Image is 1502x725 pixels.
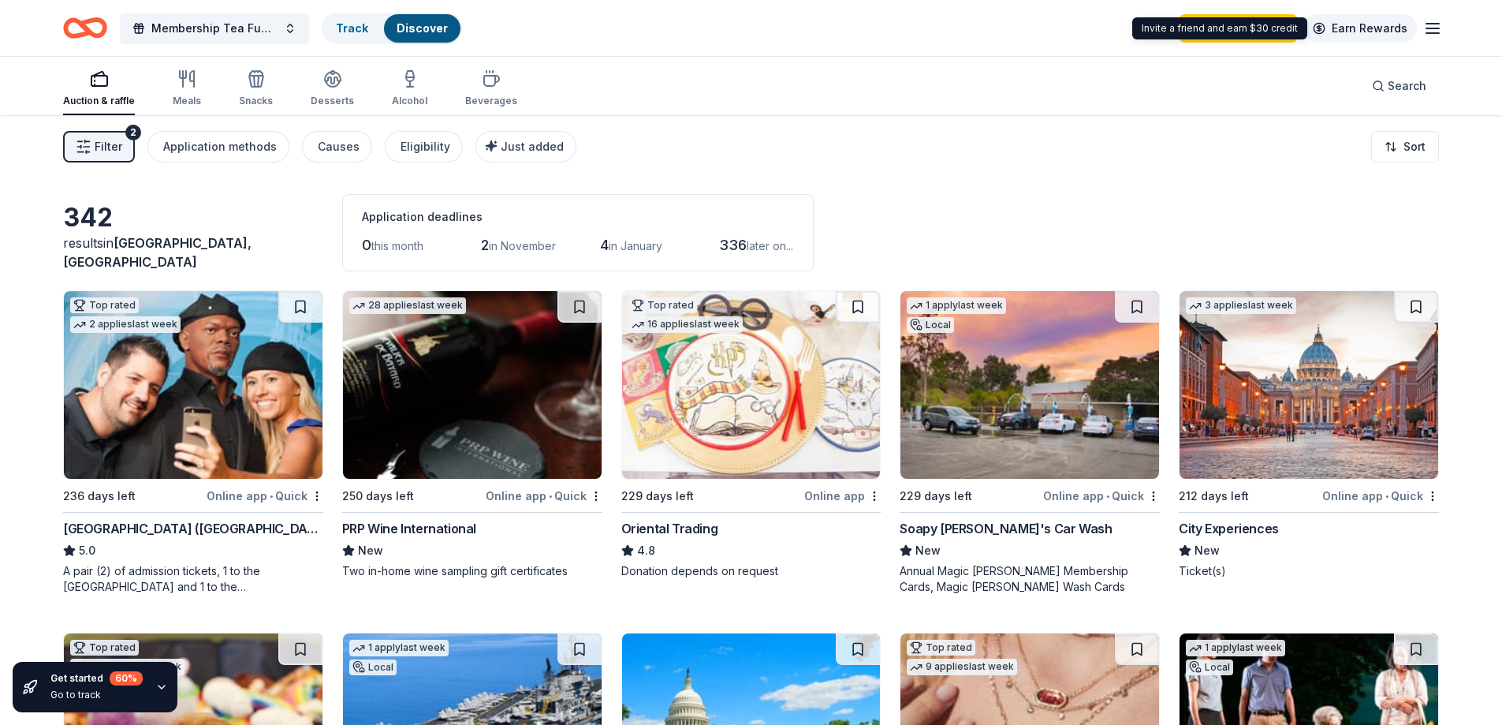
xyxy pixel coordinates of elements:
a: Track [336,21,368,35]
div: Meals [173,95,201,107]
div: 229 days left [621,487,694,506]
button: Eligibility [385,131,463,163]
button: Application methods [147,131,289,163]
div: 1 apply last week [907,297,1006,314]
div: results [63,234,323,271]
button: TrackDiscover [322,13,462,44]
div: [GEOGRAPHIC_DATA] ([GEOGRAPHIC_DATA]) [63,519,323,538]
div: Online app Quick [486,486,602,506]
button: Beverages [465,63,517,115]
div: Local [907,317,954,333]
a: Image for Oriental TradingTop rated16 applieslast week229 days leftOnline appOriental Trading4.8D... [621,290,881,579]
img: Image for Oriental Trading [622,291,881,479]
div: Two in-home wine sampling gift certificates [342,563,602,579]
button: Auction & raffle [63,63,135,115]
span: Search [1388,77,1426,95]
div: Ticket(s) [1179,563,1439,579]
div: 236 days left [63,487,136,506]
div: Application methods [163,137,277,156]
span: in January [609,239,662,252]
button: Causes [302,131,372,163]
div: Application deadlines [362,207,794,226]
a: Image for Soapy Joe's Car Wash1 applylast weekLocal229 days leftOnline app•QuickSoapy [PERSON_NAM... [900,290,1160,595]
span: later on... [747,239,793,252]
div: 1 apply last week [1186,640,1285,656]
span: New [358,541,383,560]
div: Invite a friend and earn $30 credit [1132,17,1307,39]
span: 4 [600,237,609,253]
button: Filter2 [63,131,135,163]
div: Desserts [311,95,354,107]
button: Just added [475,131,576,163]
div: 1 apply last week [349,640,449,656]
div: 3 applies last week [1186,297,1296,314]
div: Online app Quick [1322,486,1439,506]
div: Online app Quick [207,486,323,506]
div: City Experiences [1179,519,1279,538]
div: 212 days left [1179,487,1249,506]
div: Annual Magic [PERSON_NAME] Membership Cards, Magic [PERSON_NAME] Wash Cards [900,563,1160,595]
span: [GEOGRAPHIC_DATA], [GEOGRAPHIC_DATA] [63,235,252,270]
span: • [549,490,552,503]
div: Top rated [907,640,975,656]
div: Online app [804,486,881,506]
div: Soapy [PERSON_NAME]'s Car Wash [900,519,1112,538]
div: Top rated [70,297,139,313]
div: Get started [50,671,143,686]
div: 28 applies last week [349,297,466,314]
div: 342 [63,202,323,234]
div: Oriental Trading [621,519,718,538]
span: • [1106,490,1109,503]
span: Sort [1403,137,1426,156]
span: Filter [95,137,122,156]
img: Image for PRP Wine International [343,291,602,479]
div: 229 days left [900,487,972,506]
a: Earn Rewards [1303,14,1417,43]
div: 16 applies last week [628,316,743,333]
span: Just added [501,140,564,153]
a: Image for PRP Wine International28 applieslast week250 days leftOnline app•QuickPRP Wine Internat... [342,290,602,579]
span: • [270,490,273,503]
div: Top rated [628,297,697,313]
div: PRP Wine International [342,519,476,538]
button: Sort [1371,131,1439,163]
div: Donation depends on request [621,563,881,579]
span: 336 [719,237,747,253]
button: Alcohol [392,63,427,115]
span: this month [371,239,423,252]
div: Online app Quick [1043,486,1160,506]
button: Membership Tea Fundraiser [120,13,309,44]
span: in November [489,239,556,252]
div: 2 [125,125,141,140]
img: Image for Hollywood Wax Museum (Hollywood) [64,291,322,479]
button: Snacks [239,63,273,115]
span: 4.8 [637,541,655,560]
button: Meals [173,63,201,115]
a: Image for Hollywood Wax Museum (Hollywood)Top rated2 applieslast week236 days leftOnline app•Quic... [63,290,323,595]
a: Home [63,9,107,47]
div: Snacks [239,95,273,107]
div: Go to track [50,689,143,701]
div: Causes [318,137,360,156]
img: Image for Soapy Joe's Car Wash [900,291,1159,479]
a: Image for City Experiences3 applieslast week212 days leftOnline app•QuickCity ExperiencesNewTicke... [1179,290,1439,579]
div: Top rated [70,640,139,656]
span: New [915,541,941,560]
div: Auction & raffle [63,95,135,107]
div: 9 applies last week [907,659,1017,675]
span: 5.0 [79,541,95,560]
button: Desserts [311,63,354,115]
div: Eligibility [401,137,450,156]
a: Start free trial [1180,14,1297,43]
span: in [63,235,252,270]
span: 2 [481,237,489,253]
div: Local [1186,660,1233,675]
div: Local [349,660,397,675]
div: 250 days left [342,487,414,506]
div: Alcohol [392,95,427,107]
span: • [1385,490,1388,503]
div: Beverages [465,95,517,107]
div: 2 applies last week [70,316,181,333]
div: A pair (2) of admission tickets, 1 to the [GEOGRAPHIC_DATA] and 1 to the [GEOGRAPHIC_DATA] [63,563,323,595]
span: Membership Tea Fundraiser [151,19,278,38]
